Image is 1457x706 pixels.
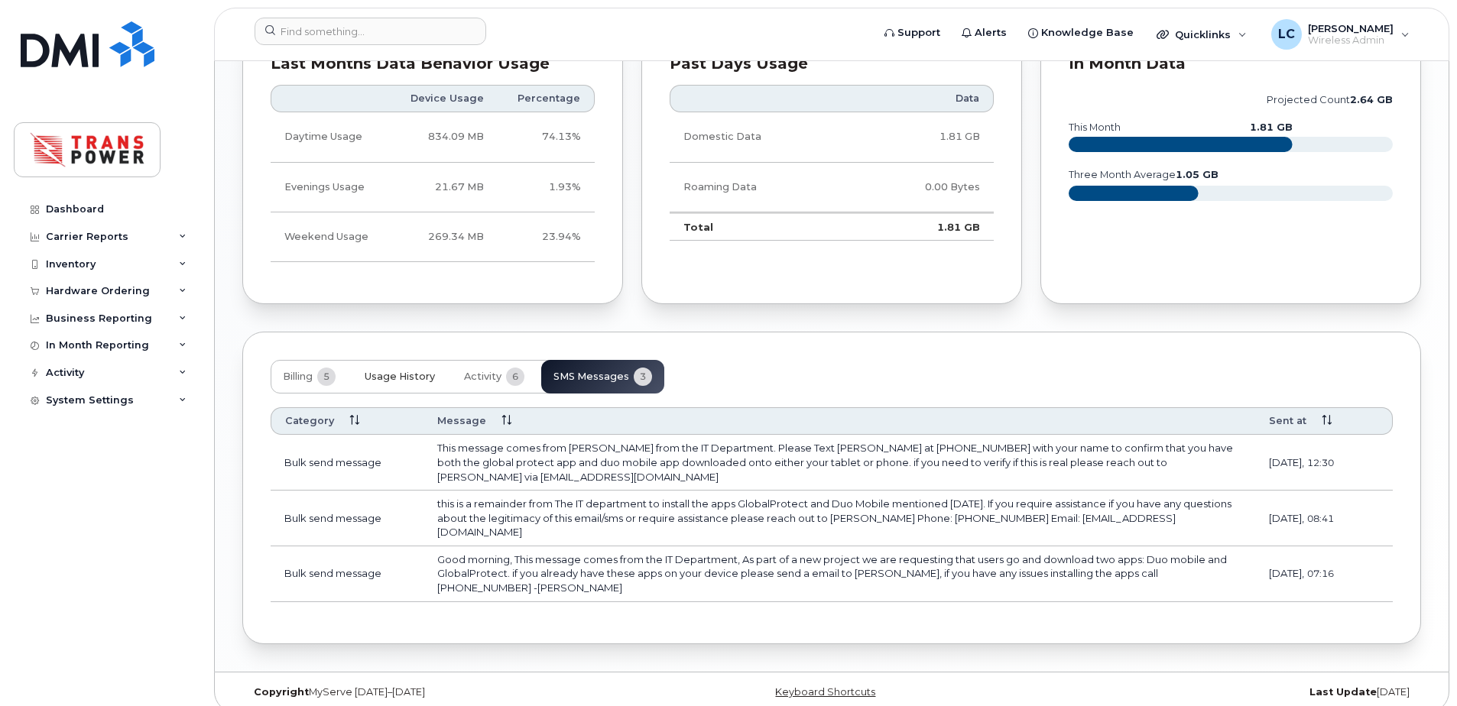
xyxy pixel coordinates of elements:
td: 1.81 GB [852,112,994,162]
td: this is a remainder from The IT department to install the apps GlobalProtect and Duo Mobile menti... [423,491,1255,546]
span: Wireless Admin [1308,34,1394,47]
td: 834.09 MB [390,112,498,162]
span: [PERSON_NAME] [1308,22,1394,34]
tspan: 2.64 GB [1350,94,1393,105]
span: 6 [506,368,524,386]
text: 1.81 GB [1250,121,1293,133]
span: 08:41 [1307,513,1334,524]
span: 07:16 [1307,568,1334,579]
th: Percentage [498,85,595,112]
td: 21.67 MB [390,163,498,212]
span: [DATE], [1269,512,1304,524]
div: In Month Data [1069,57,1393,72]
text: projected count [1267,94,1393,105]
span: Category [285,414,334,428]
span: Support [897,25,940,40]
span: Alerts [975,25,1007,40]
span: Knowledge Base [1041,25,1134,40]
text: three month average [1068,169,1218,180]
span: Message [437,414,486,428]
td: 74.13% [498,112,595,162]
a: Knowledge Base [1017,18,1144,48]
td: Roaming Data [670,163,852,212]
span: Usage History [365,371,435,383]
tspan: 1.05 GB [1176,169,1218,180]
span: [DATE], [1269,456,1304,468]
input: Find something... [255,18,486,45]
strong: Last Update [1309,686,1377,698]
td: 1.81 GB [852,212,994,241]
div: [DATE] [1028,686,1421,698]
th: Device Usage [390,85,498,112]
td: Evenings Usage [271,163,390,212]
td: Weekend Usage [271,212,390,262]
td: This message comes from [PERSON_NAME] from the IT Department. Please Text [PERSON_NAME] at [PHONE... [423,435,1255,491]
div: Past Days Usage [670,57,994,72]
th: Data [852,85,994,112]
span: Sent at [1269,414,1306,428]
span: LC [1278,25,1295,44]
span: Quicklinks [1175,28,1231,40]
div: Liam Crichton [1261,19,1420,50]
span: 5 [317,368,336,386]
a: Alerts [951,18,1017,48]
td: 0.00 Bytes [852,163,994,212]
td: Bulk send message [271,546,423,602]
tr: Friday from 6:00pm to Monday 8:00am [271,212,595,262]
tr: Weekdays from 6:00pm to 8:00am [271,163,595,212]
td: Bulk send message [271,435,423,491]
a: Keyboard Shortcuts [775,686,875,698]
td: 269.34 MB [390,212,498,262]
td: Total [670,212,852,241]
td: Good morning, This message comes from the IT Department, As part of a new project we are requesti... [423,546,1255,602]
span: [DATE], [1269,567,1304,579]
td: Domestic Data [670,112,852,162]
span: Billing [283,371,313,383]
span: Activity [464,371,501,383]
td: Bulk send message [271,491,423,546]
a: Support [874,18,951,48]
div: Last Months Data Behavior Usage [271,57,595,72]
text: this month [1068,121,1121,133]
div: Quicklinks [1146,19,1257,50]
td: 1.93% [498,163,595,212]
strong: Copyright [254,686,309,698]
td: 23.94% [498,212,595,262]
div: MyServe [DATE]–[DATE] [242,686,635,698]
td: Daytime Usage [271,112,390,162]
span: 12:30 [1307,457,1334,468]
